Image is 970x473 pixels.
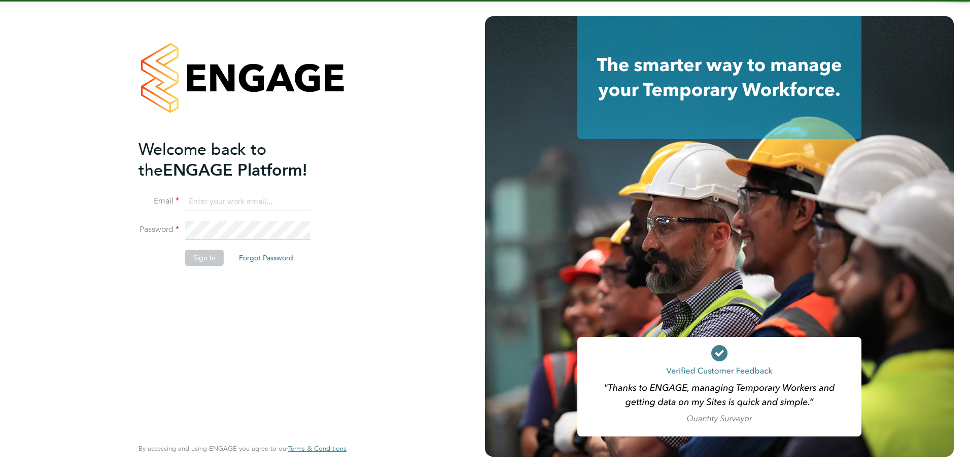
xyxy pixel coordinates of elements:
label: Email [138,196,179,207]
span: By accessing and using ENGAGE you agree to our [138,444,347,453]
input: Enter your work email... [185,193,310,211]
button: Forgot Password [231,250,301,266]
span: Welcome back to the [138,140,266,180]
a: Terms & Conditions [288,445,347,453]
h2: ENGAGE Platform! [138,139,336,181]
button: Sign In [185,250,224,266]
label: Password [138,224,179,235]
span: Terms & Conditions [288,444,347,453]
